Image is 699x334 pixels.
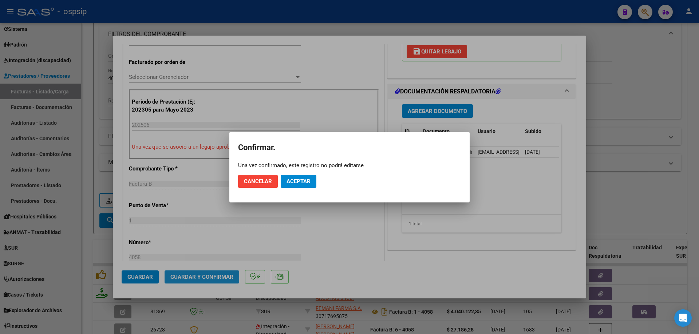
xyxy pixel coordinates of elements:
[244,178,272,185] span: Cancelar
[674,309,692,327] div: Open Intercom Messenger
[287,178,311,185] span: Aceptar
[238,162,461,169] div: Una vez confirmado, este registro no podrá editarse
[238,141,461,154] h2: Confirmar.
[281,175,316,188] button: Aceptar
[238,175,278,188] button: Cancelar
